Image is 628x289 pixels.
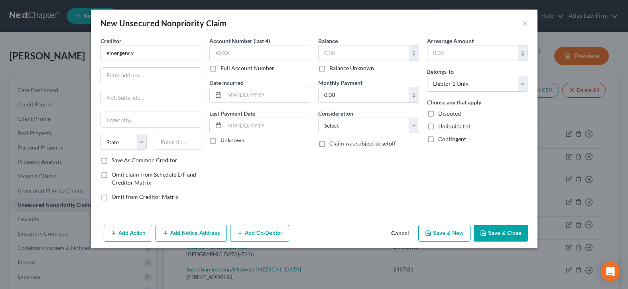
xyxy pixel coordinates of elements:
span: Contingent [438,136,466,142]
button: Cancel [385,226,415,242]
span: Disputed [438,110,461,117]
input: 0.00 [319,87,409,102]
span: Claim was subject to setoff [329,140,396,147]
button: Add Action [104,225,152,242]
label: Save As Common Creditor [112,156,177,164]
div: $ [518,45,528,61]
input: Search creditor by name... [100,45,201,61]
input: MM/DD/YYYY [224,87,310,102]
label: Balance [318,37,338,45]
button: Save & New [418,225,471,242]
button: Add Notice Address [156,225,227,242]
button: Add Co-Debtor [230,225,289,242]
span: Creditor [100,37,122,44]
input: 0.00 [319,45,409,61]
label: Unknown [220,136,244,144]
span: Belongs To [427,68,454,75]
label: Monthly Payment [318,79,362,87]
div: $ [409,87,419,102]
button: × [522,18,528,28]
input: Enter city... [101,112,201,127]
label: Arrearage Amount [427,37,474,45]
input: 0.00 [427,45,518,61]
input: Enter address... [101,68,201,83]
label: Full Account Number [220,64,274,72]
div: New Unsecured Nonpriority Claim [100,18,227,29]
input: Enter zip... [155,134,201,150]
label: Date Incurred [209,79,244,87]
label: Choose any that apply [427,98,481,106]
span: Omit from Creditor Matrix [112,193,179,200]
label: Balance Unknown [329,64,374,72]
span: Unliquidated [438,123,471,130]
div: $ [409,45,419,61]
label: Consideration [318,109,353,118]
label: Last Payment Date [209,109,255,118]
button: Save & Close [474,225,528,242]
span: Omit claim from Schedule E/F and Creditor Matrix [112,171,196,186]
input: MM/DD/YYYY [224,118,310,133]
input: Apt, Suite, etc... [101,90,201,105]
input: XXXX [209,45,310,61]
div: Open Intercom Messenger [601,262,620,281]
label: Account Number (last 4) [209,37,270,45]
